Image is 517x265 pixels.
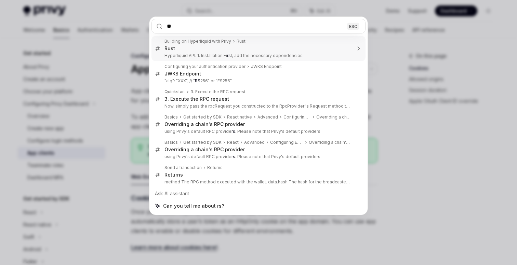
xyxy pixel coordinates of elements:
div: Get started by SDK [183,140,222,145]
b: RS [195,78,200,83]
div: Rust [164,45,175,52]
div: Configuring your authentication provider [164,64,246,69]
div: JWKS Endpoint [251,64,282,69]
b: rs [231,154,235,159]
p: using Privy's default RPC provide . Please note that Privy's default providers [164,129,351,134]
div: React [227,140,239,145]
div: ESC [347,23,359,30]
div: Ask AI assistant [151,187,366,200]
div: Send a transaction [164,165,202,170]
p: method The RPC method executed with the wallet. data.hash The hash for the broadcasted transaction. [164,179,351,185]
div: Returns [164,172,183,178]
div: Overriding a chain's RPC provider [164,121,245,127]
div: Building on Hyperliquid with Privy [164,39,231,44]
b: rs [227,53,231,58]
div: React native [227,114,252,120]
div: Overriding a chain's RPC provider [316,114,351,120]
b: rs [231,129,235,134]
div: Advanced [244,140,265,145]
div: 3. Execute the RPC request [164,96,229,102]
div: Quickstart [164,89,185,95]
div: Get started by SDK [183,114,222,120]
div: Overriding a chain's RPC provider [309,140,351,145]
div: 3. Execute the RPC request [190,89,246,95]
div: Basics [164,140,178,145]
p: Hyperliquid API. 1. Installation Fi t, add the necessary dependencies: [164,53,351,58]
div: Overriding a chain's RPC provider [164,147,245,153]
div: Configuring EVM networks [270,140,303,145]
div: Basics [164,114,178,120]
span: Can you tell me about rs? [163,203,224,209]
div: Advanced [257,114,278,120]
div: Configuring EVM networks [283,114,311,120]
p: "alg": "XXX", // " 256" or "ES256" [164,78,351,84]
div: Rust [237,39,246,44]
p: using Privy's default RPC provide . Please note that Privy's default providers [164,154,351,159]
p: Now, simply pass the rpcRequest you constructed to the RpcProvider 's Request method to execute the [164,103,351,109]
div: JWKS Endpoint [164,71,201,77]
div: Returns [207,165,223,170]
